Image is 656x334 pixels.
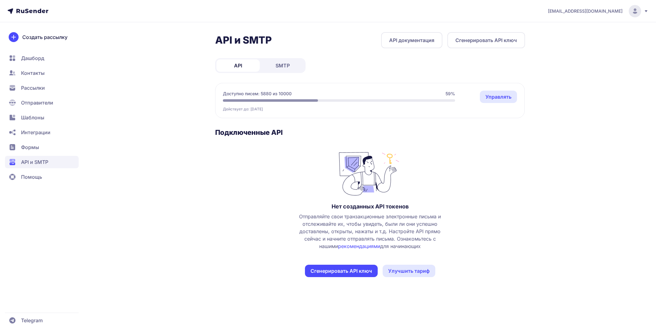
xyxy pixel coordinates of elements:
[21,173,42,181] span: Помощь
[339,149,401,195] img: no_photo
[21,158,48,166] span: API и SMTP
[293,213,447,250] span: Отправляйте свои транзакционные электронные письма и отслеживайте их, чтобы увидеть, были ли они ...
[215,128,525,137] h3: Подключенные API
[223,91,292,97] span: Доступно писем: 5880 из 10000
[332,203,409,210] h3: Нет созданных API токенов
[21,317,43,324] span: Telegram
[22,33,67,41] span: Создать рассылку
[261,59,304,72] a: SMTP
[21,143,39,151] span: Формы
[234,62,242,69] span: API
[383,265,435,277] a: Улучшить тариф
[480,91,517,103] a: Управлять
[21,99,53,106] span: Отправители
[548,8,623,14] span: [EMAIL_ADDRESS][DOMAIN_NAME]
[21,54,44,62] span: Дашборд
[21,84,45,92] span: Рассылки
[21,69,45,77] span: Контакты
[445,91,455,97] span: 59%
[215,34,272,46] h2: API и SMTP
[21,129,50,136] span: Интеграции
[223,107,263,112] span: Действует до: [DATE]
[5,314,79,327] a: Telegram
[276,62,290,69] span: SMTP
[338,243,380,249] a: рекомендациями
[381,32,442,48] a: API документация
[21,114,44,121] span: Шаблоны
[216,59,260,72] a: API
[447,32,525,48] button: Сгенерировать API ключ
[305,265,378,277] button: Сгенерировать API ключ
